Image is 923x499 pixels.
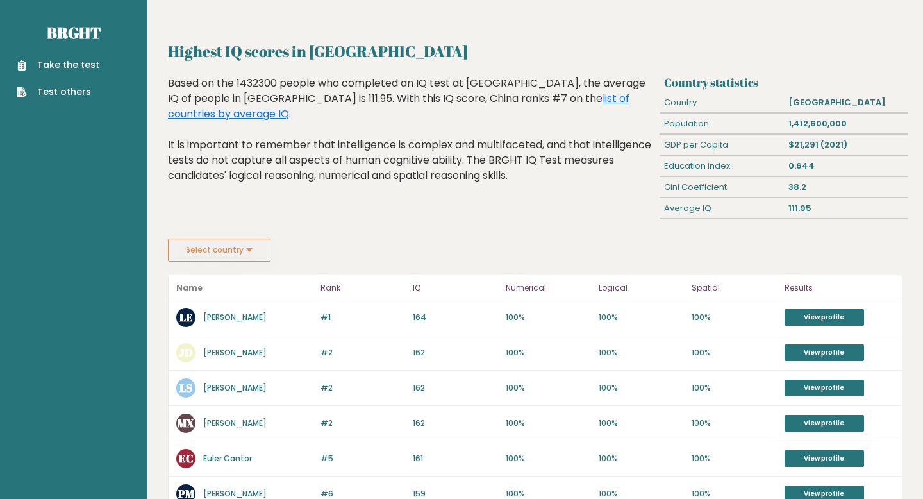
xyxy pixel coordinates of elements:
text: JD [179,345,193,360]
p: 100% [692,382,777,394]
p: 100% [599,418,684,429]
p: 161 [413,453,498,464]
a: View profile [785,450,864,467]
a: Brght [47,22,101,43]
text: LS [179,380,192,395]
p: #2 [320,382,406,394]
a: Euler Cantor [203,453,252,464]
p: 100% [506,418,591,429]
a: Take the test [17,58,99,72]
p: 100% [506,382,591,394]
p: 100% [506,347,591,359]
div: Based on the 1432300 people who completed an IQ test at [GEOGRAPHIC_DATA], the average IQ of peop... [168,76,654,203]
p: 100% [599,347,684,359]
div: Population [660,114,784,134]
div: Country [660,92,784,113]
p: Logical [599,280,684,296]
text: LE [179,310,193,325]
p: 162 [413,347,498,359]
p: 100% [599,312,684,323]
div: 38.2 [783,177,908,198]
div: $21,291 (2021) [783,135,908,155]
p: 100% [599,382,684,394]
a: View profile [785,344,864,361]
p: 164 [413,312,498,323]
p: 100% [692,453,777,464]
p: Numerical [506,280,591,296]
a: [PERSON_NAME] [203,312,267,323]
a: [PERSON_NAME] [203,382,267,393]
a: Test others [17,85,99,99]
a: View profile [785,309,864,326]
button: Select country [168,239,270,262]
h2: Highest IQ scores in [GEOGRAPHIC_DATA] [168,40,902,63]
p: 100% [506,453,591,464]
b: Name [176,282,203,293]
p: Rank [320,280,406,296]
div: 111.95 [783,198,908,219]
a: View profile [785,415,864,432]
p: #5 [320,453,406,464]
div: 0.644 [783,156,908,176]
div: 1,412,600,000 [783,114,908,134]
p: 100% [506,312,591,323]
p: 100% [692,347,777,359]
p: 100% [692,418,777,429]
a: list of countries by average IQ [168,91,629,121]
p: 100% [599,453,684,464]
div: [GEOGRAPHIC_DATA] [783,92,908,113]
div: Education Index [660,156,784,176]
h3: Country statistics [664,76,902,89]
p: 162 [413,382,498,394]
p: Results [785,280,894,296]
p: 100% [692,312,777,323]
p: Spatial [692,280,777,296]
div: GDP per Capita [660,135,784,155]
text: MX [178,416,195,430]
a: [PERSON_NAME] [203,488,267,499]
a: [PERSON_NAME] [203,347,267,358]
a: View profile [785,380,864,396]
div: Gini Coefficient [660,177,784,198]
p: #2 [320,347,406,359]
p: IQ [413,280,498,296]
text: EC [179,451,194,466]
p: 162 [413,418,498,429]
p: #1 [320,312,406,323]
div: Average IQ [660,198,784,219]
p: #2 [320,418,406,429]
a: [PERSON_NAME] [203,418,267,428]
